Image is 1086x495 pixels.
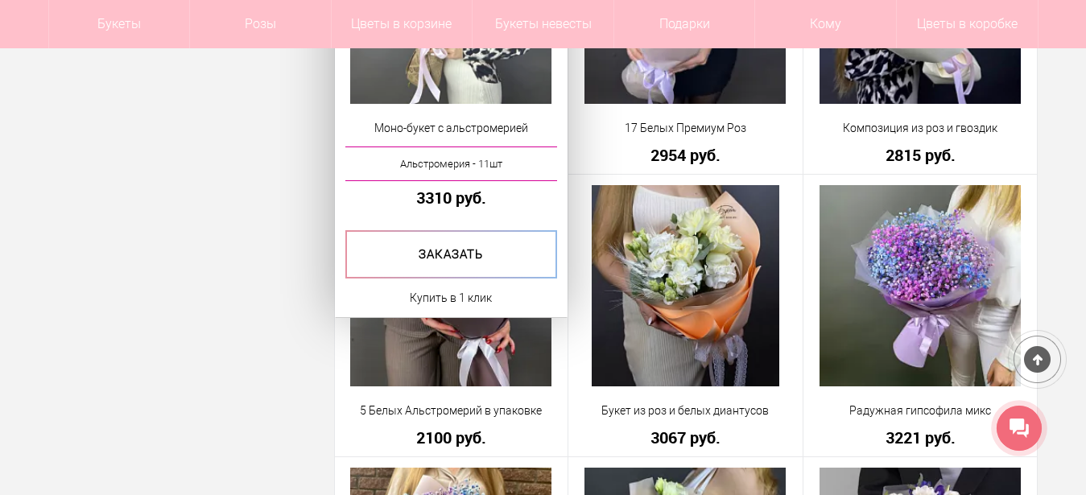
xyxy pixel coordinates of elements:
[579,402,792,419] a: Букет из роз и белых диантусов
[579,146,792,163] a: 2954 руб.
[814,120,1027,137] a: Композиция из роз и гвоздик
[345,146,558,181] a: Альстромерия - 11шт
[345,189,558,206] a: 3310 руб.
[592,185,780,386] img: Букет из роз и белых диантусов
[820,185,1021,386] img: Радужная гипсофила микс
[345,429,558,446] a: 2100 руб.
[579,120,792,137] a: 17 Белых Премиум Роз
[410,288,492,307] a: Купить в 1 клик
[579,429,792,446] a: 3067 руб.
[814,429,1027,446] a: 3221 руб.
[814,402,1027,419] a: Радужная гипсофила микс
[345,402,558,419] a: 5 Белых Альстромерий в упаковке
[345,120,558,137] a: Моно-букет с альстромерией
[814,146,1027,163] a: 2815 руб.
